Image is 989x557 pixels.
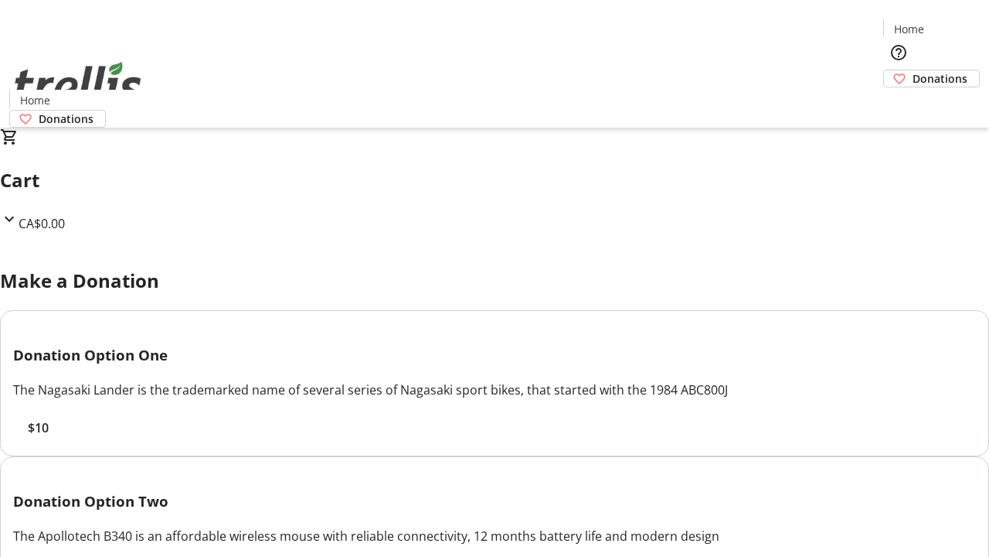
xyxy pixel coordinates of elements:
span: CA$0.00 [19,215,65,232]
div: The Nagasaki Lander is the trademarked name of several series of Nagasaki sport bikes, that start... [13,381,976,399]
span: $10 [28,419,49,437]
div: The Apollotech B340 is an affordable wireless mouse with reliable connectivity, 12 months battery... [13,527,976,545]
button: $10 [13,419,63,437]
a: Donations [883,70,980,87]
a: Donations [9,110,106,128]
a: Home [884,21,933,37]
button: Help [883,37,914,68]
h3: Donation Option One [13,344,976,366]
img: Orient E2E Organization NDn1EePXOM's Logo [9,45,147,122]
span: Home [20,92,50,108]
h3: Donation Option Two [13,490,976,512]
button: Cart [883,87,914,118]
span: Donations [913,70,967,87]
span: Donations [39,111,93,127]
a: Home [10,92,59,108]
span: Home [894,21,924,37]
